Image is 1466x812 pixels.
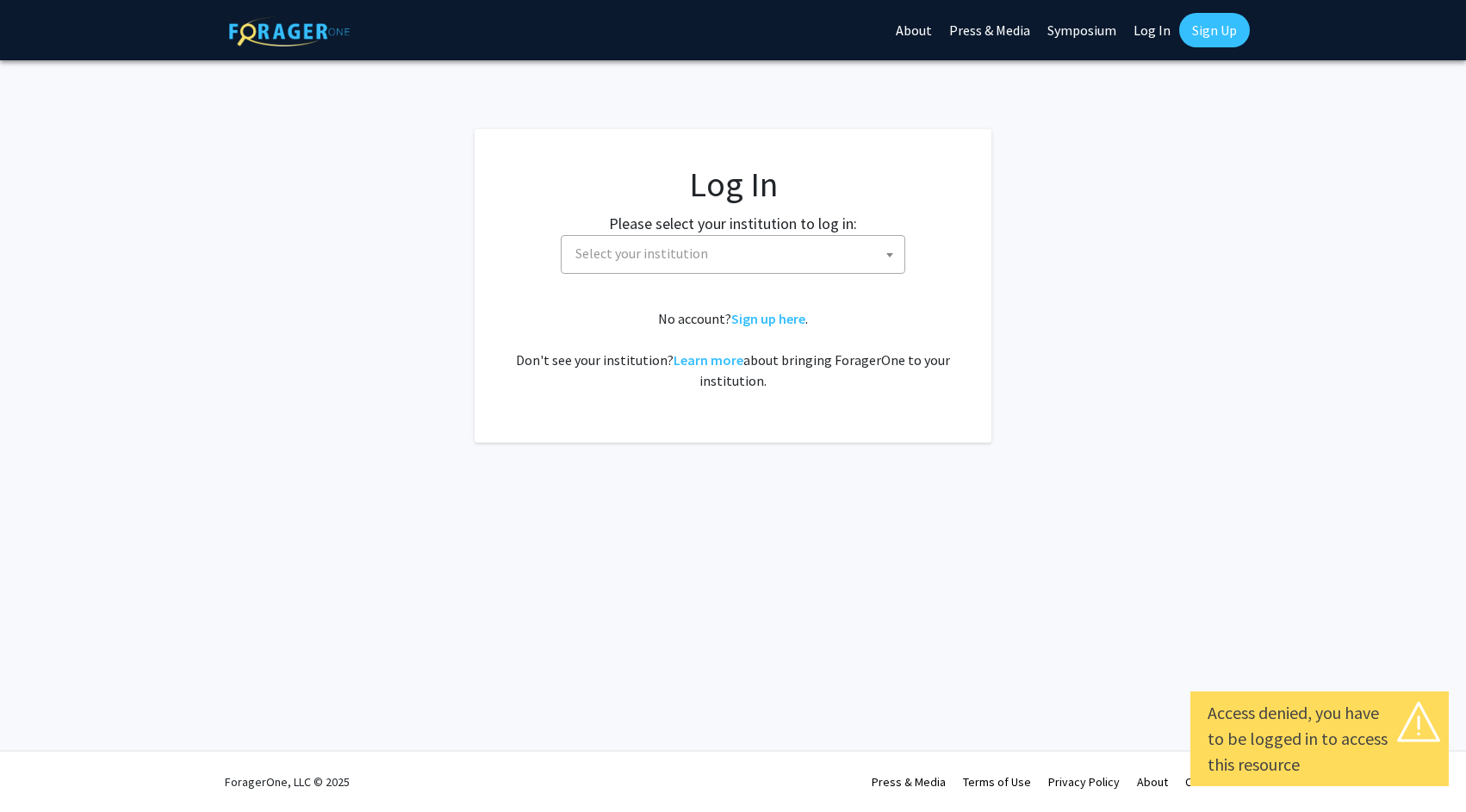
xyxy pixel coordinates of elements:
span: Select your institution [568,236,904,271]
a: Learn more about bringing ForagerOne to your institution [674,351,743,369]
div: Access denied, you have to be logged in to access this resource [1208,700,1432,778]
div: No account? . Don't see your institution? about bringing ForagerOne to your institution. [509,308,957,391]
a: Contact Us [1185,774,1241,790]
a: Terms of Use [963,774,1031,790]
div: ForagerOne, LLC © 2025 [225,752,350,812]
a: About [1137,774,1168,790]
span: Select your institution [575,245,708,262]
a: Press & Media [872,774,946,790]
span: Select your institution [561,235,905,274]
a: Privacy Policy [1048,774,1120,790]
h1: Log In [509,164,957,205]
a: Sign up here [731,310,805,327]
label: Please select your institution to log in: [609,212,857,235]
img: ForagerOne Logo [229,16,350,46]
a: Sign Up [1179,13,1250,47]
